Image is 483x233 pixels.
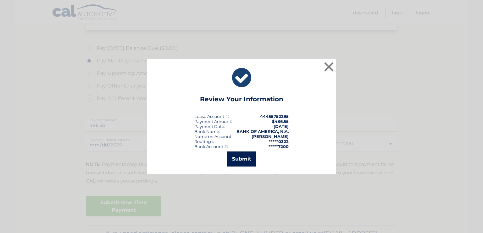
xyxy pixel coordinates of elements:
strong: BANK OF AMERICA, N.A. [236,129,289,134]
div: Routing #: [194,139,216,144]
span: $486.55 [272,119,289,124]
strong: 44455752295 [260,114,289,119]
div: Lease Account #: [194,114,229,119]
strong: [PERSON_NAME] [252,134,289,139]
div: Name on Account: [194,134,232,139]
button: × [323,61,335,73]
div: : [194,124,225,129]
span: Payment Date [194,124,224,129]
div: Bank Name: [194,129,220,134]
button: Submit [227,151,256,167]
h3: Review Your Information [200,95,283,106]
div: Bank Account #: [194,144,228,149]
span: [DATE] [274,124,289,129]
div: Payment Amount: [194,119,232,124]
